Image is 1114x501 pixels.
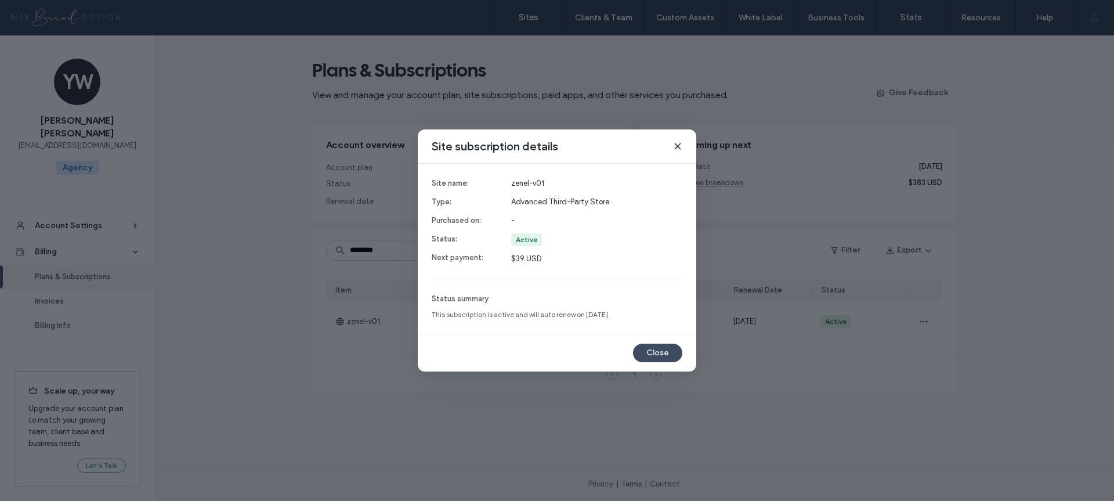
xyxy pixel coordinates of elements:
[511,196,682,208] span: Advanced Third-Party Store
[511,178,682,189] span: zenel-v01
[432,139,558,154] span: Site subscription details
[511,253,682,265] span: $39 USD
[633,344,682,362] button: Close
[432,215,483,226] span: Purchased on:
[432,309,682,320] span: This subscription is active and will auto renew on [DATE].
[516,235,537,245] div: Active
[432,178,483,189] span: Site name:
[511,215,682,226] span: -
[432,252,483,264] span: Next payment:
[432,196,483,208] span: Type:
[27,8,50,19] span: Help
[432,293,682,305] span: Status summary
[432,233,483,245] span: Status:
